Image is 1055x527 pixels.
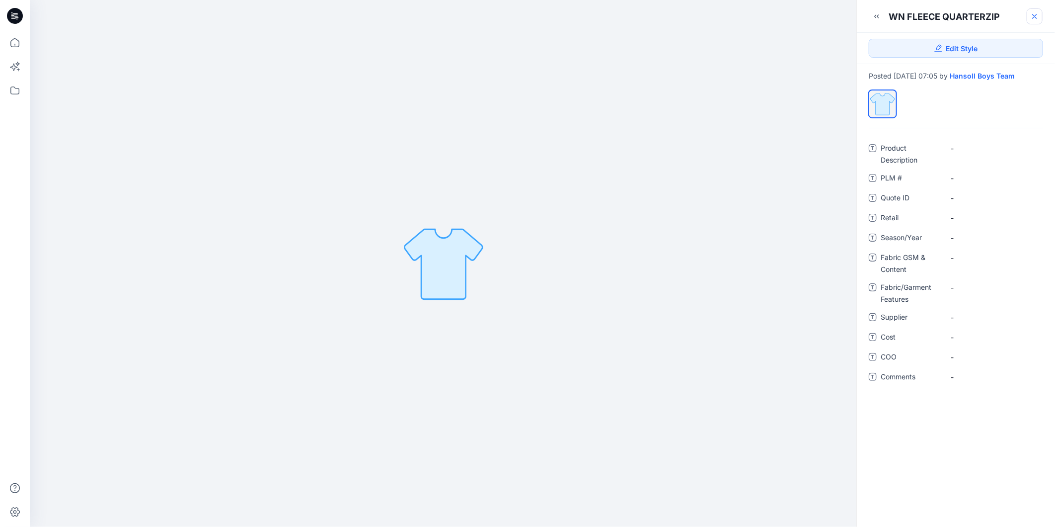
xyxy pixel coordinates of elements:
span: - [951,352,1037,362]
div: WN FLEECE QUARTERZIP [889,10,1000,23]
span: - [951,173,1037,183]
span: Comments [881,371,940,385]
span: Season/Year [881,232,940,246]
span: Quote ID [881,192,940,206]
span: - [951,253,1037,263]
span: - [951,233,1037,243]
span: Supplier [881,311,940,325]
span: - [951,282,1037,293]
span: - [951,372,1037,382]
span: Fabric GSM & Content [881,252,940,275]
img: WN FLEECE QUARTERZIP [400,220,487,307]
div: Posted [DATE] 07:05 by [869,72,1043,80]
span: - [951,332,1037,343]
div: Colorway 1 [869,90,897,118]
span: - [951,213,1037,223]
span: - [951,312,1037,323]
a: Close Style Presentation [1027,8,1043,24]
span: Retail [881,212,940,226]
span: - [951,193,1037,203]
span: PLM # [881,172,940,186]
button: Minimize [869,8,885,24]
span: COO [881,351,940,365]
span: Edit Style [946,43,978,54]
span: Cost [881,331,940,345]
span: Fabric/Garment Features [881,281,940,305]
span: - [951,143,1037,154]
a: Hansoll Boys Team [950,72,1015,80]
span: Product Description [881,142,940,166]
a: Edit Style [869,39,1043,58]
